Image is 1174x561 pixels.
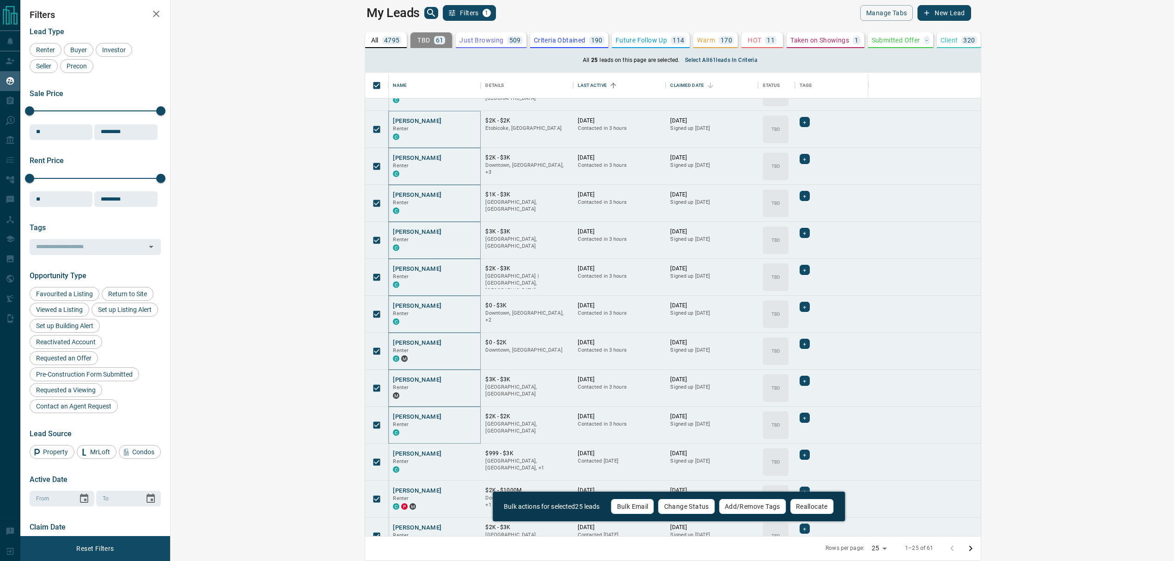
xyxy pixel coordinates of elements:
span: Set up Listing Alert [95,306,155,313]
h1: My Leads [367,6,420,20]
div: Contact an Agent Request [30,399,118,413]
div: Precon [60,59,93,73]
p: [DATE] [578,450,661,457]
p: [DATE] [670,450,753,457]
p: [DATE] [670,487,753,494]
span: Precon [63,62,90,70]
p: 114 [673,37,684,43]
p: Signed up [DATE] [670,236,753,243]
button: Choose date [75,489,93,508]
span: Renter [393,384,409,390]
p: Future Follow Up [616,37,667,43]
p: All [583,56,589,64]
p: Toronto [485,457,569,472]
p: 190 [591,37,603,43]
button: [PERSON_NAME] [393,339,441,348]
p: [DATE] [670,302,753,310]
p: [DATE] [670,265,753,273]
div: Seller [30,59,58,73]
p: HOT [748,37,761,43]
div: condos.ca [393,207,399,214]
p: $2K - $3K [485,154,569,162]
p: [DATE] [578,265,661,273]
p: Etobicoke, [GEOGRAPHIC_DATA] [485,125,569,132]
p: Submitted Offer [872,37,920,43]
div: Condos [119,445,161,459]
div: + [800,450,809,460]
span: Renter [393,311,409,317]
div: Viewed a Listing [30,303,89,317]
p: Signed up [DATE] [670,162,753,169]
div: Reactivated Account [30,335,102,349]
p: Contacted in 3 hours [578,347,661,354]
p: Bulk actions for selected 25 leads [504,502,599,512]
div: condos.ca [393,503,399,510]
button: Reset Filters [70,541,120,556]
span: Buyer [67,46,90,54]
div: Buyer [64,43,93,57]
button: Select all61leads in criteria [679,53,763,67]
div: Return to Site [102,287,153,301]
p: TBD [417,37,430,43]
div: Last Active [578,73,606,98]
div: mrloft.ca [393,392,399,399]
span: Renter [393,200,409,206]
div: MrLoft [77,445,116,459]
span: Renter [393,348,409,354]
p: $3K - $3K [485,376,569,384]
button: Filters1 [443,5,496,21]
p: [DATE] [670,228,753,236]
div: Status [758,73,795,98]
p: TBD [771,311,780,317]
p: Signed up [DATE] [670,457,753,465]
div: + [800,524,809,534]
div: + [800,413,809,423]
p: [GEOGRAPHIC_DATA], [GEOGRAPHIC_DATA] [485,384,569,398]
button: [PERSON_NAME] [393,228,441,237]
span: + [803,487,806,496]
button: [PERSON_NAME] [393,487,441,495]
p: $2K - $3K [485,265,569,273]
span: Pre-Construction Form Submitted [33,371,136,378]
p: Signed up [DATE] [670,531,753,539]
p: $2K - $2K [485,117,569,125]
p: $1K - $3K [485,191,569,199]
div: Requested a Viewing [30,383,102,397]
div: Set up Listing Alert [92,303,158,317]
div: Property [30,445,74,459]
p: [GEOGRAPHIC_DATA], [GEOGRAPHIC_DATA] [485,199,569,213]
p: 320 [963,37,975,43]
p: Warm [697,37,715,43]
button: [PERSON_NAME] [393,117,441,126]
div: Name [393,73,407,98]
div: + [800,339,809,349]
span: Contact an Agent Request [33,402,115,410]
div: + [800,302,809,312]
p: Contacted [DATE] [578,457,661,465]
span: Viewed a Listing [33,306,86,313]
div: + [800,228,809,238]
div: Renter [30,43,61,57]
p: Contacted in 3 hours [578,236,661,243]
p: North York, Toronto, Vaughan [485,162,569,176]
p: [GEOGRAPHIC_DATA] | [GEOGRAPHIC_DATA], [GEOGRAPHIC_DATA] [485,273,569,294]
p: Signed up [DATE] [670,125,753,132]
p: 25 [589,56,599,64]
p: 11 [767,37,775,43]
p: TBD [771,384,780,391]
div: Favourited a Listing [30,287,99,301]
p: $2K - $1000M [485,487,569,494]
span: Sale Price [30,89,63,98]
p: 1 [855,37,858,43]
span: Requested an Offer [33,354,95,362]
span: Condos [129,448,158,456]
button: [PERSON_NAME] [393,265,441,274]
p: $999 - $3K [485,450,569,457]
button: Bulk Email [611,499,654,514]
p: Contacted in 3 hours [578,384,661,391]
p: [DATE] [578,154,661,162]
button: [PERSON_NAME] [393,413,441,421]
span: Claim Date [30,523,66,531]
button: Reallocate [790,499,834,514]
p: 1–25 of 61 [905,544,933,552]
